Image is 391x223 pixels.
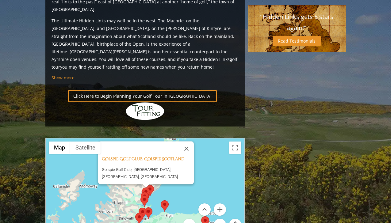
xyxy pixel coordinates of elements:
p: The Ultimate Hidden Links may well be in the west. The Machrie, on the [GEOGRAPHIC_DATA], and [GE... [52,17,239,71]
p: Golspie Golf Club, [GEOGRAPHIC_DATA], [GEOGRAPHIC_DATA], [GEOGRAPHIC_DATA] [102,166,194,180]
button: Close [179,141,194,156]
a: Click Here to Begin Planning Your Golf Tour in [GEOGRAPHIC_DATA] [68,90,217,102]
p: "Hidden Links gets 5 stars again!" [254,11,340,33]
img: Hidden Links [125,102,165,120]
button: Move up [198,203,211,216]
a: Show more... [52,75,78,81]
button: Show street map [49,142,70,154]
a: Golspie Golf Club, Golspie Scotland [102,156,184,162]
a: Read Testimonials [273,36,321,46]
button: Toggle fullscreen view [229,142,241,154]
a: golf tour [52,56,237,70]
button: Show satellite imagery [70,142,101,154]
button: Zoom in [214,203,226,216]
